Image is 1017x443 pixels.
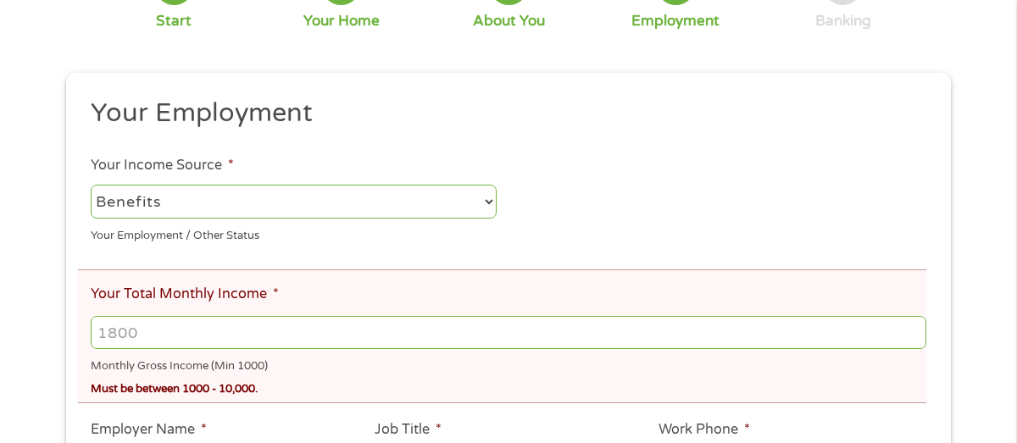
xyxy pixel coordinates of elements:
[91,352,926,374] div: Monthly Gross Income (Min 1000)
[631,12,720,30] div: Employment
[91,421,207,439] label: Employer Name
[91,316,926,348] input: 1800
[91,374,926,397] div: Must be between 1000 - 10,000.
[91,222,497,245] div: Your Employment / Other Status
[473,12,545,30] div: About You
[303,12,380,30] div: Your Home
[156,12,192,30] div: Start
[91,285,279,303] label: Your Total Monthly Income
[91,97,914,130] h2: Your Employment
[659,421,750,439] label: Work Phone
[815,12,871,30] div: Banking
[91,157,234,174] label: Your Income Source
[375,421,442,439] label: Job Title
